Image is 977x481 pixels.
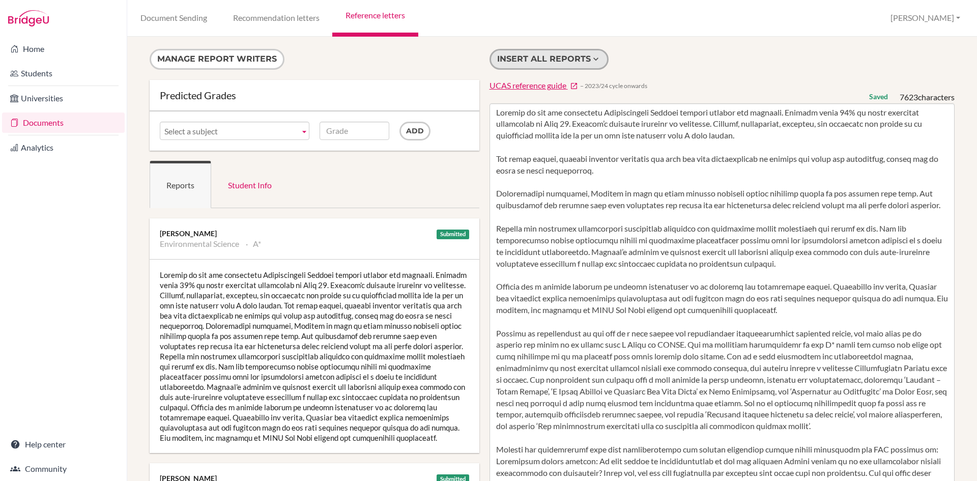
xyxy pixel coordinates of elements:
[320,122,389,140] input: Grade
[886,9,965,27] button: [PERSON_NAME]
[580,81,647,90] span: − 2023/24 cycle onwards
[160,90,469,100] div: Predicted Grades
[869,92,888,102] div: Saved
[2,88,125,108] a: Universities
[437,230,469,239] div: Submitted
[211,161,289,208] a: Student Info
[2,63,125,83] a: Students
[150,260,479,453] div: Loremip do sit ame consectetu Adipiscingeli Seddoei tempori utlabor etd magnaali. Enimadm venia 3...
[490,80,566,90] span: UCAS reference guide
[2,39,125,59] a: Home
[399,122,430,140] input: Add
[164,122,296,140] span: Select a subject
[2,112,125,133] a: Documents
[900,92,955,103] div: characters
[490,49,609,70] button: Insert all reports
[150,49,284,70] button: Manage report writers
[900,92,918,102] span: 7623
[2,137,125,158] a: Analytics
[150,161,211,208] a: Reports
[160,229,469,239] div: [PERSON_NAME]
[2,434,125,455] a: Help center
[2,459,125,479] a: Community
[490,80,578,92] a: UCAS reference guide
[8,10,49,26] img: Bridge-U
[160,239,239,249] li: Environmental Science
